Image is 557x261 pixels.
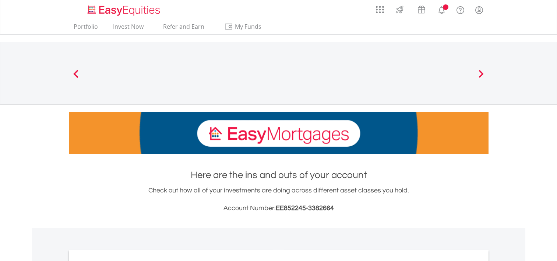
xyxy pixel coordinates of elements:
[276,205,334,212] span: EE852245-3382664
[71,23,101,34] a: Portfolio
[156,23,212,34] a: Refer and Earn
[415,4,427,15] img: vouchers-v2.svg
[86,4,163,17] img: EasyEquities_Logo.png
[163,22,204,31] span: Refer and Earn
[110,23,147,34] a: Invest Now
[410,2,432,15] a: Vouchers
[371,2,389,14] a: AppsGrid
[224,22,272,31] span: My Funds
[451,2,470,17] a: FAQ's and Support
[432,2,451,17] a: Notifications
[69,203,489,213] h3: Account Number:
[69,112,489,154] img: EasyMortage Promotion Banner
[69,185,489,213] div: Check out how all of your investments are doing across different asset classes you hold.
[69,168,489,182] h1: Here are the ins and outs of your account
[470,2,489,18] a: My Profile
[376,6,384,14] img: grid-menu-icon.svg
[394,4,406,15] img: thrive-v2.svg
[85,2,163,17] a: Home page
